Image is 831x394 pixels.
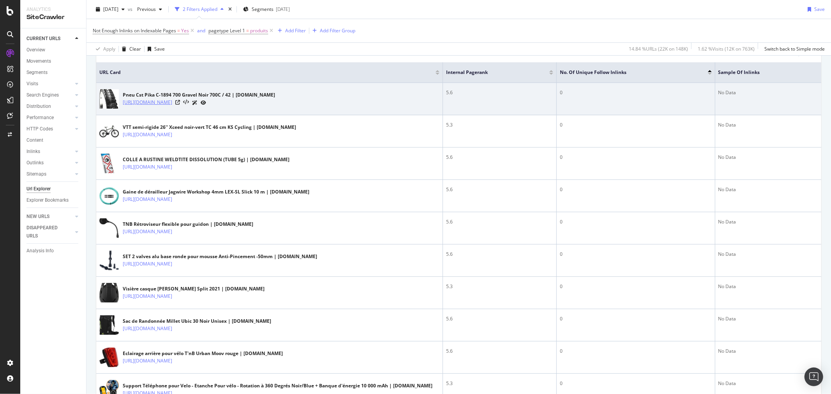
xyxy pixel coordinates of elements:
[560,283,711,290] div: 0
[123,188,309,195] div: Gaine de dérailleur Jagwire Workshop 4mm LEX-SL Slick 10 m | [DOMAIN_NAME]
[26,170,46,178] div: Sitemaps
[718,121,819,128] div: No Data
[320,27,355,34] div: Add Filter Group
[128,6,134,12] span: vs
[123,91,275,98] div: Pneu Cst Pika C-1894 700 Gravel Noir 700C / 42 | [DOMAIN_NAME]
[119,43,141,55] button: Clear
[26,35,60,43] div: CURRENT URLS
[103,6,118,12] span: 2025 Aug. 18th
[129,46,141,52] div: Clear
[154,46,165,52] div: Save
[93,3,128,16] button: [DATE]
[103,46,115,52] div: Apply
[446,154,553,161] div: 5.6
[560,186,711,193] div: 0
[276,6,290,12] div: [DATE]
[446,380,553,387] div: 5.3
[764,46,825,52] div: Switch back to Simple mode
[250,25,268,36] span: produits
[123,318,271,325] div: Sac de Randonnée Millet Ubic 30 Noir Unisex | [DOMAIN_NAME]
[26,185,51,193] div: Url Explorer
[123,195,172,203] a: [URL][DOMAIN_NAME]
[134,6,156,12] span: Previous
[197,27,205,34] button: and
[99,217,119,240] img: main image
[123,285,265,292] div: Visière casque [PERSON_NAME] Split 2021 | [DOMAIN_NAME]
[93,43,115,55] button: Apply
[99,187,119,205] img: main image
[446,218,553,225] div: 5.6
[446,186,553,193] div: 5.6
[718,348,819,355] div: No Data
[26,125,53,133] div: HTTP Codes
[26,114,73,122] a: Performance
[26,247,81,255] a: Analysis Info
[560,251,711,258] div: 0
[99,277,119,308] img: main image
[718,283,819,290] div: No Data
[201,98,206,107] a: URL Inspection
[26,148,73,156] a: Inlinks
[123,292,172,300] a: [URL][DOMAIN_NAME]
[26,125,73,133] a: HTTP Codes
[761,43,825,55] button: Switch back to Simple mode
[718,89,819,96] div: No Data
[718,69,807,76] span: Sample of Inlinks
[560,69,696,76] span: No. of Unique Follow Inlinks
[26,69,48,77] div: Segments
[560,218,711,225] div: 0
[99,347,119,369] img: main image
[560,121,711,128] div: 0
[560,348,711,355] div: 0
[26,91,59,99] div: Search Engines
[26,35,73,43] a: CURRENT URLS
[26,213,49,221] div: NEW URLS
[805,368,823,386] div: Open Intercom Messenger
[718,154,819,161] div: No Data
[99,125,119,137] img: main image
[560,380,711,387] div: 0
[26,69,81,77] a: Segments
[285,27,306,34] div: Add Filter
[446,251,553,258] div: 5.6
[698,46,755,52] div: 1.62 % Visits ( 12K on 763K )
[123,156,289,163] div: COLLE A RUSTINE WELDTITE DISSOLUTION (TUBE 5g) | [DOMAIN_NAME]
[227,5,233,13] div: times
[123,98,172,106] a: [URL][DOMAIN_NAME]
[123,124,296,131] div: VTT semi-rigide 26'' Xceed noir-vert TC 46 cm KS Cycling | [DOMAIN_NAME]
[26,46,45,54] div: Overview
[560,315,711,322] div: 0
[446,121,553,128] div: 5.3
[26,102,73,111] a: Distribution
[718,218,819,225] div: No Data
[560,89,711,96] div: 0
[99,139,119,189] img: main image
[145,43,165,55] button: Save
[26,224,66,240] div: DISAPPEARED URLS
[123,357,172,365] a: [URL][DOMAIN_NAME]
[240,3,293,16] button: Segments[DATE]
[208,27,245,34] span: pagetype Level 1
[26,213,73,221] a: NEW URLS
[26,57,81,65] a: Movements
[629,46,688,52] div: 14.84 % URLs ( 22K on 148K )
[99,312,119,338] img: main image
[123,253,317,260] div: SET 2 valves alu base ronde pour mousse Anti-Pincement -50mm | [DOMAIN_NAME]
[718,315,819,322] div: No Data
[175,100,180,105] a: Visit Online Page
[26,13,80,22] div: SiteCrawler
[446,315,553,322] div: 5.6
[177,27,180,34] span: =
[26,136,43,144] div: Content
[99,249,119,272] img: main image
[26,159,73,167] a: Outlinks
[123,350,283,357] div: Eclairage arrière pour vélo T'nB Urban Moov rouge | [DOMAIN_NAME]
[26,247,54,255] div: Analysis Info
[446,348,553,355] div: 5.6
[26,170,73,178] a: Sitemaps
[26,46,81,54] a: Overview
[123,221,253,228] div: TNB Rétroviseur flexible pour guidon | [DOMAIN_NAME]
[26,196,69,204] div: Explorer Bookmarks
[172,3,227,16] button: 2 Filters Applied
[26,102,51,111] div: Distribution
